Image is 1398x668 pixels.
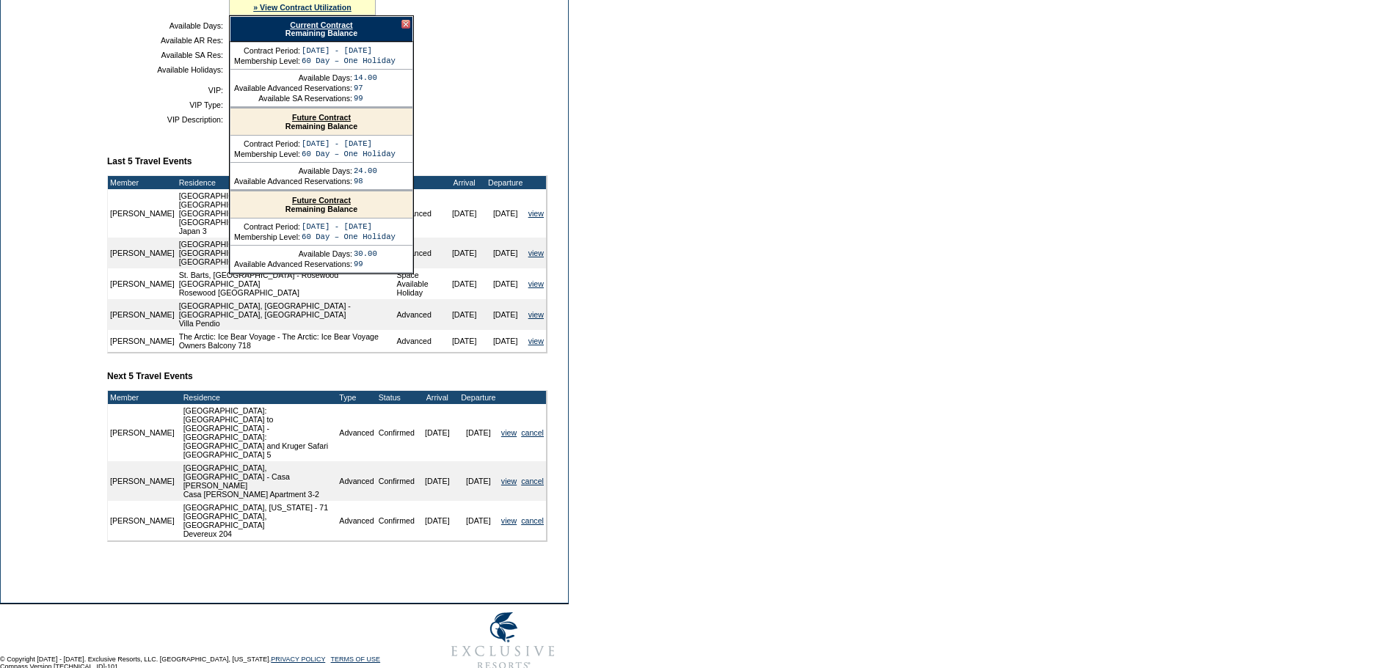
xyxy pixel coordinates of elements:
[253,3,352,12] a: » View Contract Utilization
[108,404,177,461] td: [PERSON_NAME]
[354,84,377,92] td: 97
[521,516,544,525] a: cancel
[458,391,499,404] td: Departure
[354,260,377,268] td: 99
[108,268,177,299] td: [PERSON_NAME]
[230,191,412,219] div: Remaining Balance
[376,501,417,540] td: Confirmed
[485,268,526,299] td: [DATE]
[108,330,177,352] td: [PERSON_NAME]
[181,404,338,461] td: [GEOGRAPHIC_DATA]: [GEOGRAPHIC_DATA] to [GEOGRAPHIC_DATA] - [GEOGRAPHIC_DATA]: [GEOGRAPHIC_DATA] ...
[337,461,376,501] td: Advanced
[113,51,223,59] td: Available SA Res:
[234,139,300,148] td: Contract Period:
[234,222,300,231] td: Contract Period:
[290,21,352,29] a: Current Contract
[230,109,412,136] div: Remaining Balance
[395,189,444,238] td: Advanced
[395,176,444,189] td: Type
[485,176,526,189] td: Departure
[395,299,444,330] td: Advanced
[354,177,377,186] td: 98
[177,268,395,299] td: St. Barts, [GEOGRAPHIC_DATA] - Rosewood [GEOGRAPHIC_DATA] Rosewood [GEOGRAPHIC_DATA]
[108,176,177,189] td: Member
[528,209,544,218] a: view
[302,150,396,158] td: 60 Day – One Holiday
[234,249,352,258] td: Available Days:
[458,501,499,540] td: [DATE]
[108,299,177,330] td: [PERSON_NAME]
[271,656,325,663] a: PRIVACY POLICY
[302,139,396,148] td: [DATE] - [DATE]
[181,501,338,540] td: [GEOGRAPHIC_DATA], [US_STATE] - 71 [GEOGRAPHIC_DATA], [GEOGRAPHIC_DATA] Devereux 204
[108,189,177,238] td: [PERSON_NAME]
[234,150,300,158] td: Membership Level:
[292,196,351,205] a: Future Contract
[354,94,377,103] td: 99
[113,100,223,109] td: VIP Type:
[444,268,485,299] td: [DATE]
[376,404,417,461] td: Confirmed
[113,21,223,30] td: Available Days:
[501,428,517,437] a: view
[417,404,458,461] td: [DATE]
[107,156,192,166] b: Last 5 Travel Events
[444,330,485,352] td: [DATE]
[234,94,352,103] td: Available SA Reservations:
[501,477,517,485] a: view
[417,461,458,501] td: [DATE]
[528,279,544,288] a: view
[113,65,223,74] td: Available Holidays:
[108,461,177,501] td: [PERSON_NAME]
[521,477,544,485] a: cancel
[234,177,352,186] td: Available Advanced Reservations:
[337,391,376,404] td: Type
[485,299,526,330] td: [DATE]
[292,113,351,122] a: Future Contract
[458,404,499,461] td: [DATE]
[234,232,300,241] td: Membership Level:
[417,391,458,404] td: Arrival
[234,46,300,55] td: Contract Period:
[376,461,417,501] td: Confirmed
[108,391,177,404] td: Member
[234,84,352,92] td: Available Advanced Reservations:
[113,115,223,124] td: VIP Description:
[177,189,395,238] td: [GEOGRAPHIC_DATA]: [GEOGRAPHIC_DATA], [GEOGRAPHIC_DATA], and [GEOGRAPHIC_DATA] - [GEOGRAPHIC_DATA...
[177,238,395,268] td: [GEOGRAPHIC_DATA], [GEOGRAPHIC_DATA] - [GEOGRAPHIC_DATA], [GEOGRAPHIC_DATA] [GEOGRAPHIC_DATA]
[108,238,177,268] td: [PERSON_NAME]
[177,330,395,352] td: The Arctic: Ice Bear Voyage - The Arctic: Ice Bear Voyage Owners Balcony 718
[177,299,395,330] td: [GEOGRAPHIC_DATA], [GEOGRAPHIC_DATA] - [GEOGRAPHIC_DATA], [GEOGRAPHIC_DATA] Villa Pendio
[234,260,352,268] td: Available Advanced Reservations:
[302,56,396,65] td: 60 Day – One Holiday
[337,404,376,461] td: Advanced
[528,310,544,319] a: view
[376,391,417,404] td: Status
[337,501,376,540] td: Advanced
[354,73,377,82] td: 14.00
[302,46,396,55] td: [DATE] - [DATE]
[113,86,223,95] td: VIP:
[108,501,177,540] td: [PERSON_NAME]
[302,222,396,231] td: [DATE] - [DATE]
[230,16,413,42] div: Remaining Balance
[444,238,485,268] td: [DATE]
[528,337,544,345] a: view
[113,36,223,45] td: Available AR Res:
[354,166,377,175] td: 24.00
[181,391,338,404] td: Residence
[485,238,526,268] td: [DATE]
[354,249,377,258] td: 30.00
[234,73,352,82] td: Available Days:
[107,371,193,381] b: Next 5 Travel Events
[395,330,444,352] td: Advanced
[234,56,300,65] td: Membership Level:
[501,516,517,525] a: view
[458,461,499,501] td: [DATE]
[528,249,544,257] a: view
[331,656,381,663] a: TERMS OF USE
[302,232,396,241] td: 60 Day – One Holiday
[485,189,526,238] td: [DATE]
[485,330,526,352] td: [DATE]
[395,238,444,268] td: Advanced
